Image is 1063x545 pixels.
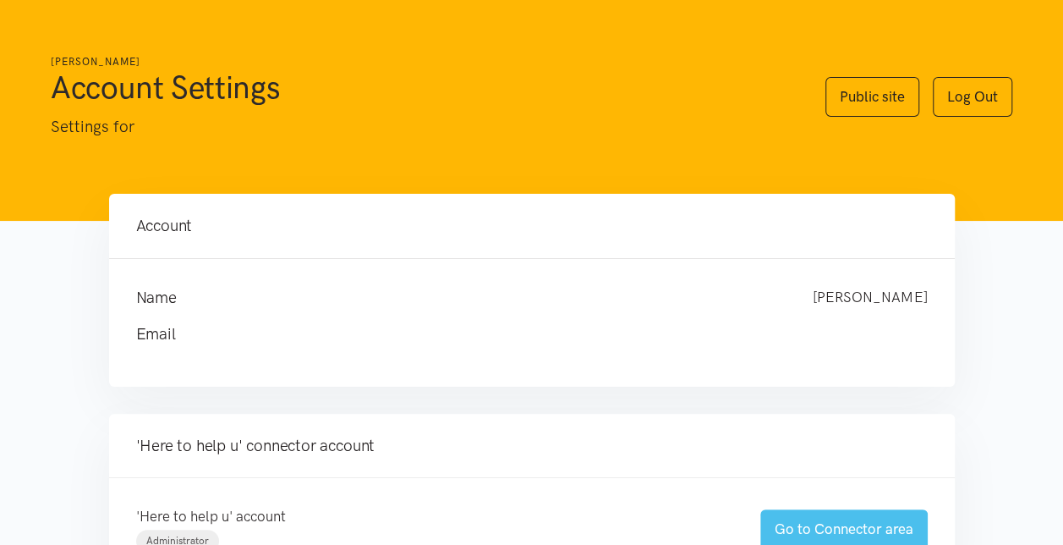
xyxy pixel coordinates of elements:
h4: 'Here to help u' connector account [136,434,928,458]
h6: [PERSON_NAME] [51,54,792,70]
h4: Name [136,286,779,310]
p: 'Here to help u' account [136,505,726,528]
a: Log Out [933,77,1012,117]
a: Public site [825,77,919,117]
h1: Account Settings [51,67,792,107]
h4: Email [136,322,894,346]
h4: Account [136,214,928,238]
div: [PERSON_NAME] [796,286,945,310]
p: Settings for [51,114,792,140]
